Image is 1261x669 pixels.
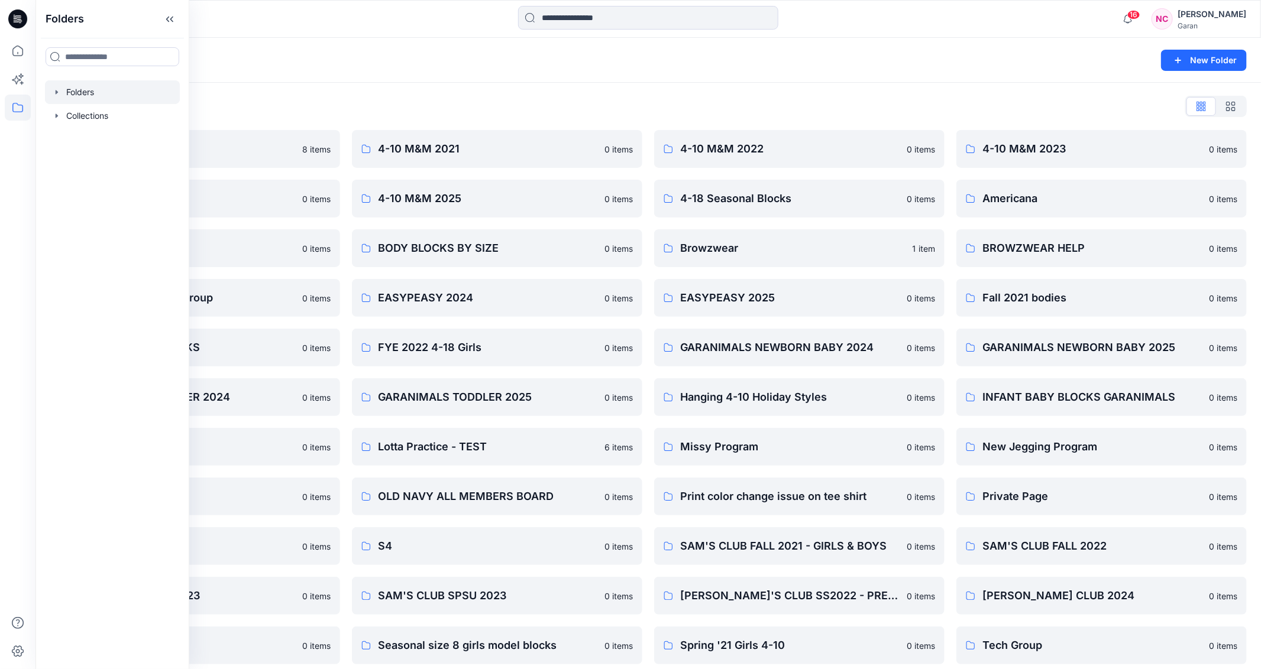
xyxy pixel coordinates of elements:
[1209,292,1237,304] p: 0 items
[654,329,945,366] a: GARANIMALS NEWBORN BABY 20240 items
[378,587,597,604] p: SAM'S CLUB SPSU 2023
[378,141,597,157] p: 4-10 M&M 2021
[50,180,340,217] a: 4-10 M&M 20240 items
[680,339,900,356] p: GARANIMALS NEWBORN BABY 2024
[352,378,642,416] a: GARANIMALS TODDLER 20250 items
[956,626,1247,664] a: Tech Group0 items
[352,626,642,664] a: Seasonal size 8 girls model blocks0 items
[956,428,1247,466] a: New Jegging Program0 items
[912,242,935,255] p: 1 item
[654,378,945,416] a: Hanging 4-10 Holiday Styles0 items
[982,488,1202,505] p: Private Page
[378,190,597,207] p: 4-10 M&M 2025
[654,527,945,565] a: SAM'S CLUB FALL 2021 - GIRLS & BOYS0 items
[378,538,597,554] p: S4
[378,488,597,505] p: OLD NAVY ALL MEMBERS BOARD
[680,538,900,554] p: SAM'S CLUB FALL 2021 - GIRLS & BOYS
[604,391,633,404] p: 0 items
[982,637,1202,654] p: Tech Group
[982,339,1202,356] p: GARANIMALS NEWBORN BABY 2025
[956,279,1247,317] a: Fall 2021 bodies0 items
[604,342,633,354] p: 0 items
[1209,441,1237,453] p: 0 items
[604,242,633,255] p: 0 items
[352,229,642,267] a: BODY BLOCKS BY SIZE0 items
[1209,342,1237,354] p: 0 items
[1209,242,1237,255] p: 0 items
[604,540,633,553] p: 0 items
[907,292,935,304] p: 0 items
[378,637,597,654] p: Seasonal size 8 girls model blocks
[956,527,1247,565] a: SAM'S CLUB FALL 20220 items
[302,639,331,652] p: 0 items
[907,540,935,553] p: 0 items
[604,292,633,304] p: 0 items
[956,478,1247,515] a: Private Page0 items
[907,639,935,652] p: 0 items
[654,279,945,317] a: EASYPEASY 20250 items
[680,240,905,256] p: Browzwear
[604,590,633,602] p: 0 items
[352,428,642,466] a: Lotta Practice - TEST6 items
[680,439,900,455] p: Missy Program
[352,180,642,217] a: 4-10 M&M 20250 items
[654,130,945,168] a: 4-10 M&M 20220 items
[352,527,642,565] a: S40 items
[302,342,331,354] p: 0 items
[956,229,1247,267] a: BROWZWEAR HELP0 items
[1127,10,1140,20] span: 16
[302,193,331,205] p: 0 items
[604,491,633,503] p: 0 items
[1209,540,1237,553] p: 0 items
[1209,143,1237,155] p: 0 items
[907,193,935,205] p: 0 items
[680,190,900,207] p: 4-18 Seasonal Blocks
[680,141,900,157] p: 4-10 M&M 2022
[654,577,945,615] a: [PERSON_NAME]'S CLUB SS2022 - PRESENTATION ONLY0 items
[302,540,331,553] p: 0 items
[1209,193,1237,205] p: 0 items
[302,441,331,453] p: 0 items
[907,391,935,404] p: 0 items
[907,491,935,503] p: 0 items
[982,290,1202,306] p: Fall 2021 bodies
[378,339,597,356] p: FYE 2022 4-18 Girls
[654,180,945,217] a: 4-18 Seasonal Blocks0 items
[50,527,340,565] a: S21 Mix & Match0 items
[907,590,935,602] p: 0 items
[302,292,331,304] p: 0 items
[654,478,945,515] a: Print color change issue on tee shirt0 items
[604,193,633,205] p: 0 items
[1209,491,1237,503] p: 0 items
[907,342,935,354] p: 0 items
[907,143,935,155] p: 0 items
[302,143,331,155] p: 8 items
[302,242,331,255] p: 0 items
[982,240,1202,256] p: BROWZWEAR HELP
[680,587,900,604] p: [PERSON_NAME]'S CLUB SS2022 - PRESENTATION ONLY
[378,240,597,256] p: BODY BLOCKS BY SIZE
[956,130,1247,168] a: 4-10 M&M 20230 items
[302,491,331,503] p: 0 items
[907,441,935,453] p: 0 items
[982,389,1202,405] p: INFANT BABY BLOCKS GARANIMALS
[680,637,900,654] p: Spring '21 Girls 4-10
[654,428,945,466] a: Missy Program0 items
[50,478,340,515] a: OLD NAVY 20240 items
[302,590,331,602] p: 0 items
[50,130,340,168] a: 3D TRAINING8 items
[50,229,340,267] a: ASSESSMENTS0 items
[982,439,1202,455] p: New Jegging Program
[352,329,642,366] a: FYE 2022 4-18 Girls0 items
[1178,21,1246,30] div: Garan
[956,378,1247,416] a: INFANT BABY BLOCKS GARANIMALS0 items
[378,439,597,455] p: Lotta Practice - TEST
[50,428,340,466] a: Library Group0 items
[50,378,340,416] a: GARANIMALS TODDLER 20240 items
[956,329,1247,366] a: GARANIMALS NEWBORN BABY 20250 items
[352,577,642,615] a: SAM'S CLUB SPSU 20230 items
[352,130,642,168] a: 4-10 M&M 20210 items
[352,478,642,515] a: OLD NAVY ALL MEMBERS BOARD0 items
[50,279,340,317] a: Browzwear Training Group0 items
[680,488,900,505] p: Print color change issue on tee shirt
